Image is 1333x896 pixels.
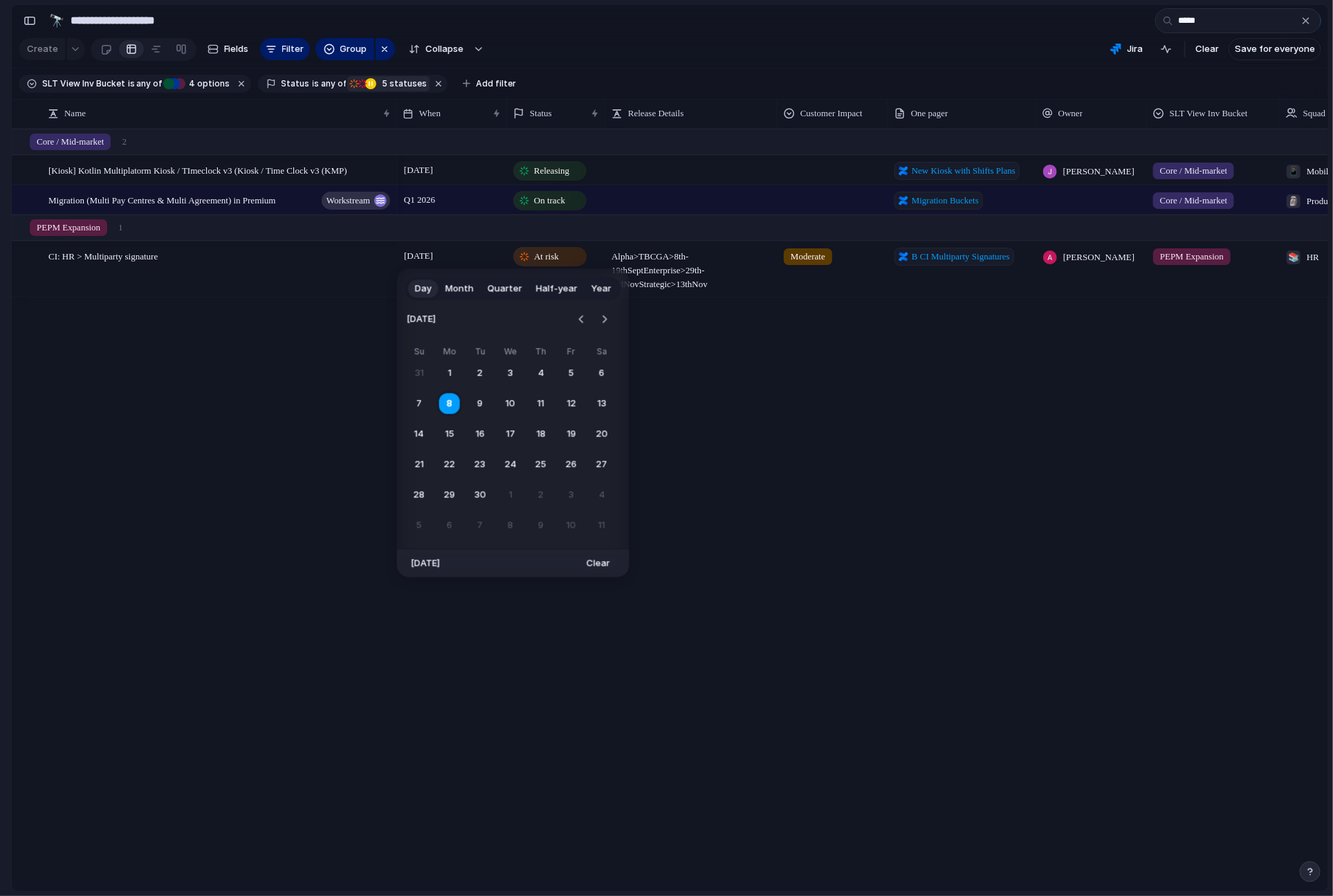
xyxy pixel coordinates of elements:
button: Wednesday, September 17th, 2025 [498,421,523,446]
button: Friday, September 5th, 2025 [559,360,584,385]
button: Tuesday, October 7th, 2025 [468,513,493,538]
button: Tuesday, September 16th, 2025 [468,421,493,446]
button: Monday, September 8th, 2025, selected [437,391,462,416]
button: Friday, October 3rd, 2025 [559,482,584,507]
button: Thursday, October 9th, 2025 [528,513,553,538]
button: Wednesday, September 10th, 2025 [498,391,523,416]
button: Sunday, October 5th, 2025 [407,513,432,538]
button: Thursday, September 4th, 2025 [528,360,553,385]
button: Monday, September 29th, 2025 [437,482,462,507]
button: Go to the Next Month [595,309,614,329]
th: Saturday [589,345,614,360]
span: [DATE] [411,557,440,571]
button: Tuesday, September 23rd, 2025 [468,452,493,477]
button: Wednesday, October 8th, 2025 [498,513,523,538]
span: Day [415,282,432,295]
button: Friday, September 26th, 2025 [559,452,584,477]
span: Clear [587,557,610,571]
button: Saturday, September 20th, 2025 [589,421,614,446]
button: Wednesday, September 24th, 2025 [498,452,523,477]
button: Sunday, September 28th, 2025 [407,482,432,507]
button: Tuesday, September 2nd, 2025 [468,360,493,385]
button: Sunday, September 14th, 2025 [407,421,432,446]
button: Wednesday, October 1st, 2025 [498,482,523,507]
button: Quarter [481,277,529,300]
button: Sunday, September 21st, 2025 [407,452,432,477]
button: Saturday, September 13th, 2025 [589,391,614,416]
button: Saturday, September 6th, 2025 [589,360,614,385]
button: Thursday, September 18th, 2025 [528,421,553,446]
button: Saturday, October 4th, 2025 [589,482,614,507]
button: Month [439,277,481,300]
button: Friday, September 12th, 2025 [559,391,584,416]
th: Monday [437,345,462,360]
table: September 2025 [407,345,614,538]
button: Thursday, September 25th, 2025 [528,452,553,477]
button: Friday, October 10th, 2025 [559,513,584,538]
button: Thursday, October 2nd, 2025 [528,482,553,507]
button: Monday, September 22nd, 2025 [437,452,462,477]
button: Clear [581,554,616,574]
span: Quarter [488,282,522,295]
button: Saturday, October 11th, 2025 [589,513,614,538]
button: Day [408,277,439,300]
button: Year [585,277,618,300]
button: Go to the Previous Month [572,309,591,329]
button: Thursday, September 11th, 2025 [528,391,553,416]
th: Thursday [528,345,553,360]
button: Sunday, September 7th, 2025 [407,391,432,416]
span: Half-year [536,282,578,295]
button: Tuesday, September 30th, 2025 [468,482,493,507]
button: Tuesday, September 9th, 2025 [468,391,493,416]
th: Tuesday [468,345,493,360]
span: Month [445,282,474,295]
button: Saturday, September 27th, 2025 [589,452,614,477]
th: Sunday [407,345,432,360]
span: [DATE] [407,304,436,334]
button: Half-year [529,277,585,300]
button: Sunday, August 31st, 2025 [407,360,432,385]
button: Wednesday, September 3rd, 2025 [498,360,523,385]
button: Friday, September 19th, 2025 [559,421,584,446]
th: Friday [559,345,584,360]
span: Year [591,282,612,295]
button: Monday, October 6th, 2025 [437,513,462,538]
button: Monday, September 15th, 2025 [437,421,462,446]
button: Monday, September 1st, 2025 [437,360,462,385]
th: Wednesday [498,345,523,360]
